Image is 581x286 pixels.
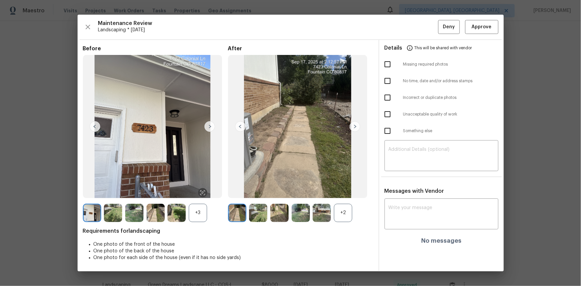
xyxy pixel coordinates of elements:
div: No time, date and/or address stamps [379,73,504,89]
span: Missing required photos [403,62,498,67]
span: Something else [403,128,498,134]
span: Maintenance Review [98,20,438,27]
div: Unacceptable quality of work [379,106,504,123]
img: right-chevron-button-url [204,121,215,132]
h4: No messages [421,237,461,244]
img: left-chevron-button-url [90,121,100,132]
div: Incorrect or duplicate photos [379,89,504,106]
button: Approve [465,20,498,34]
span: Incorrect or duplicate photos [403,95,498,101]
img: left-chevron-button-url [235,121,246,132]
span: Landscaping * [DATE] [98,27,438,33]
img: right-chevron-button-url [350,121,360,132]
span: Deny [443,23,455,31]
span: Details [385,40,403,56]
span: After [228,45,373,52]
li: One photo for each side of the house (even if it has no side yards) [94,254,373,261]
button: Deny [438,20,460,34]
span: Requirements for landscaping [83,228,373,234]
div: Missing required photos [379,56,504,73]
span: No time, date and/or address stamps [403,78,498,84]
span: Before [83,45,228,52]
li: One photo of the front of the house [94,241,373,248]
div: +3 [189,204,207,222]
span: Messages with Vendor [385,188,444,194]
li: One photo of the back of the house [94,248,373,254]
div: +2 [334,204,352,222]
div: Something else [379,123,504,139]
span: Approve [472,23,492,31]
span: This will be shared with vendor [415,40,472,56]
span: Unacceptable quality of work [403,112,498,117]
